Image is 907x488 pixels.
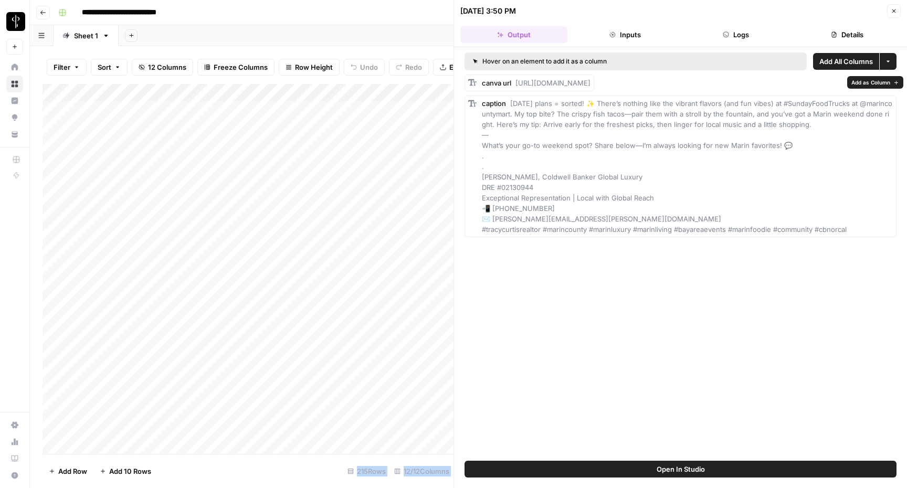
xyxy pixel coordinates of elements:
a: Usage [6,433,23,450]
span: Add 10 Rows [109,466,151,476]
a: Home [6,59,23,76]
div: 12/12 Columns [390,463,454,480]
button: Filter [47,59,87,76]
button: Undo [344,59,385,76]
a: Your Data [6,126,23,143]
a: Insights [6,92,23,109]
a: Browse [6,76,23,92]
button: Logs [683,26,790,43]
div: Sheet 1 [74,30,98,41]
button: Sort [91,59,128,76]
button: Add Row [43,463,93,480]
span: Row Height [295,62,333,72]
button: Add as Column [847,76,903,89]
img: LP Production Workloads Logo [6,12,25,31]
button: 12 Columns [132,59,193,76]
button: Freeze Columns [197,59,275,76]
button: Redo [389,59,429,76]
div: 215 Rows [343,463,390,480]
span: [URL][DOMAIN_NAME] [515,79,590,87]
span: Sort [98,62,111,72]
button: Inputs [572,26,679,43]
div: [DATE] 3:50 PM [460,6,516,16]
button: Help + Support [6,467,23,484]
button: Add 10 Rows [93,463,157,480]
button: Open In Studio [465,461,897,478]
span: Undo [360,62,378,72]
span: Add as Column [851,78,890,87]
span: Open In Studio [657,464,705,474]
a: Sheet 1 [54,25,119,46]
button: Add All Columns [813,53,879,70]
button: Workspace: LP Production Workloads [6,8,23,35]
span: Redo [405,62,422,72]
a: Settings [6,417,23,433]
button: Details [794,26,901,43]
button: Row Height [279,59,340,76]
button: Export CSV [433,59,493,76]
span: Freeze Columns [214,62,268,72]
span: Filter [54,62,70,72]
a: Opportunities [6,109,23,126]
span: [DATE] plans = sorted! ✨ There’s nothing like the vibrant flavors (and fun vibes) at #SundayFoodT... [482,99,892,234]
a: Learning Hub [6,450,23,467]
span: Add Row [58,466,87,476]
span: Add All Columns [819,56,873,67]
div: Hover on an element to add it as a column [473,57,703,66]
button: Output [460,26,567,43]
span: 12 Columns [148,62,186,72]
span: canva url [482,79,511,87]
span: caption [482,99,506,108]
